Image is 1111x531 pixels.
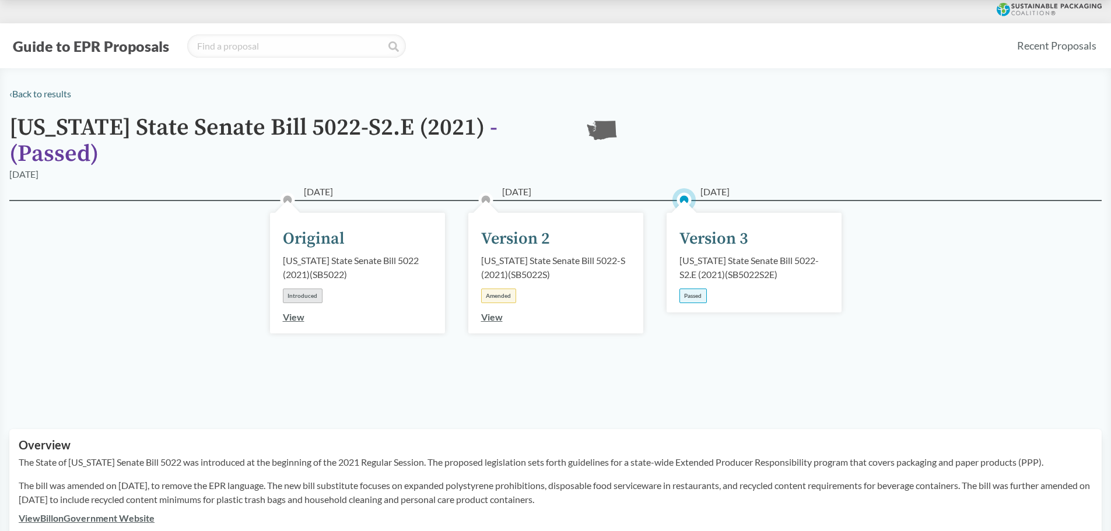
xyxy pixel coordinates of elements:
[481,254,630,282] div: [US_STATE] State Senate Bill 5022-S (2021) ( SB5022S )
[19,479,1092,507] p: The bill was amended on [DATE], to remove the EPR language. The new bill substitute focuses on ex...
[1012,33,1102,59] a: Recent Proposals
[700,185,730,199] span: [DATE]
[481,311,503,322] a: View
[187,34,406,58] input: Find a proposal
[19,438,1092,452] h2: Overview
[502,185,531,199] span: [DATE]
[679,289,707,303] div: Passed
[283,254,432,282] div: [US_STATE] State Senate Bill 5022 (2021) ( SB5022 )
[481,289,516,303] div: Amended
[283,227,345,251] div: Original
[9,37,173,55] button: Guide to EPR Proposals
[9,167,38,181] div: [DATE]
[9,115,569,167] h1: [US_STATE] State Senate Bill 5022-S2.E (2021)
[9,88,71,99] a: ‹Back to results
[19,455,1092,469] p: The State of [US_STATE] Senate Bill 5022 was introduced at the beginning of the 2021 Regular Sess...
[19,512,155,523] a: ViewBillonGovernment Website
[9,113,497,168] span: - ( Passed )
[283,289,323,303] div: Introduced
[679,227,748,251] div: Version 3
[283,311,304,322] a: View
[304,185,333,199] span: [DATE]
[481,227,550,251] div: Version 2
[679,254,829,282] div: [US_STATE] State Senate Bill 5022-S2.E (2021) ( SB5022S2E )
